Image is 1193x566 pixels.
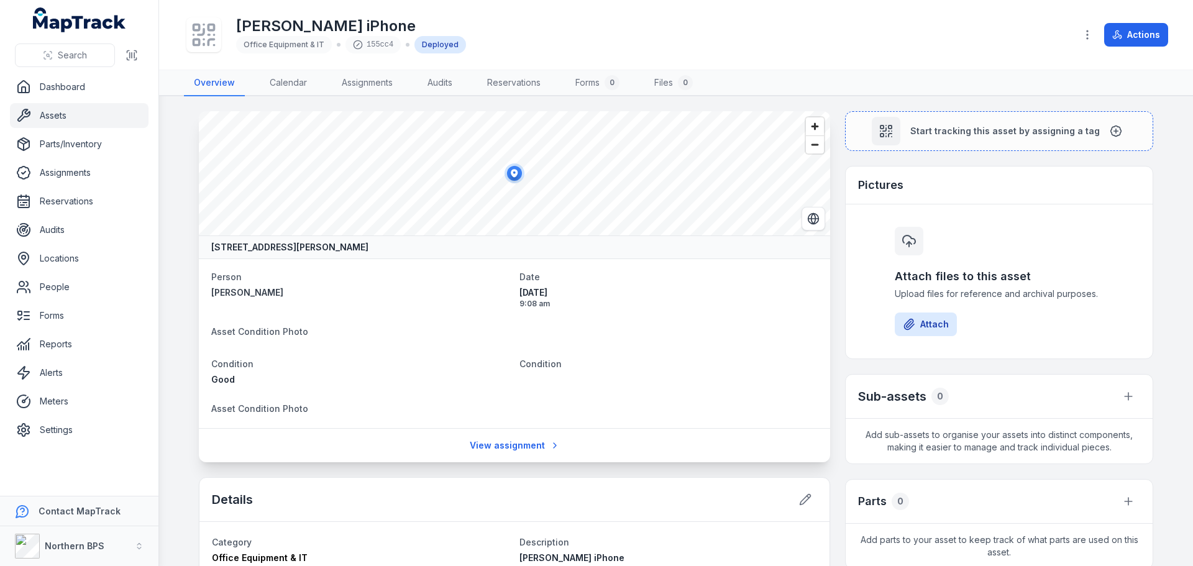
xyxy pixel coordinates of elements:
a: Assets [10,103,149,128]
div: Deployed [414,36,466,53]
strong: Northern BPS [45,541,104,551]
div: 0 [892,493,909,510]
div: 155cc4 [345,36,401,53]
span: Person [211,272,242,282]
span: 9:08 am [519,299,818,309]
strong: Contact MapTrack [39,506,121,516]
button: Search [15,43,115,67]
span: Condition [519,358,562,369]
a: Alerts [10,360,149,385]
button: Switch to Satellite View [802,207,825,231]
span: Upload files for reference and archival purposes. [895,288,1104,300]
span: Search [58,49,87,62]
a: Parts/Inventory [10,132,149,157]
span: Date [519,272,540,282]
a: Forms [10,303,149,328]
button: Actions [1104,23,1168,47]
a: Forms0 [565,70,629,96]
a: Assignments [10,160,149,185]
strong: [STREET_ADDRESS][PERSON_NAME] [211,241,368,253]
span: Condition [211,358,254,369]
h2: Details [212,491,253,508]
a: Calendar [260,70,317,96]
button: Zoom out [806,135,824,153]
a: MapTrack [33,7,126,32]
span: Start tracking this asset by assigning a tag [910,125,1100,137]
span: Office Equipment & IT [244,40,324,49]
div: 0 [931,388,949,405]
a: People [10,275,149,299]
time: 15/10/2025, 9:08:22 am [519,286,818,309]
h3: Attach files to this asset [895,268,1104,285]
a: Audits [10,217,149,242]
span: Good [211,374,235,385]
h3: Pictures [858,176,903,194]
a: Dashboard [10,75,149,99]
div: 0 [678,75,693,90]
a: Reservations [10,189,149,214]
a: Reports [10,332,149,357]
a: View assignment [462,434,568,457]
a: Meters [10,389,149,414]
a: Overview [184,70,245,96]
h3: Parts [858,493,887,510]
h1: [PERSON_NAME] iPhone [236,16,466,36]
span: Asset Condition Photo [211,403,308,414]
span: [DATE] [519,286,818,299]
a: Files0 [644,70,703,96]
span: Asset Condition Photo [211,326,308,337]
span: Office Equipment & IT [212,552,308,563]
a: Settings [10,418,149,442]
button: Zoom in [806,117,824,135]
span: Description [519,537,569,547]
button: Start tracking this asset by assigning a tag [845,111,1153,151]
div: 0 [605,75,619,90]
h2: Sub-assets [858,388,926,405]
span: [PERSON_NAME] iPhone [519,552,624,563]
button: Attach [895,313,957,336]
a: Reservations [477,70,551,96]
span: Category [212,537,252,547]
a: Locations [10,246,149,271]
span: Add sub-assets to organise your assets into distinct components, making it easier to manage and t... [846,419,1153,463]
canvas: Map [199,111,830,235]
a: Audits [418,70,462,96]
a: Assignments [332,70,403,96]
a: [PERSON_NAME] [211,286,510,299]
